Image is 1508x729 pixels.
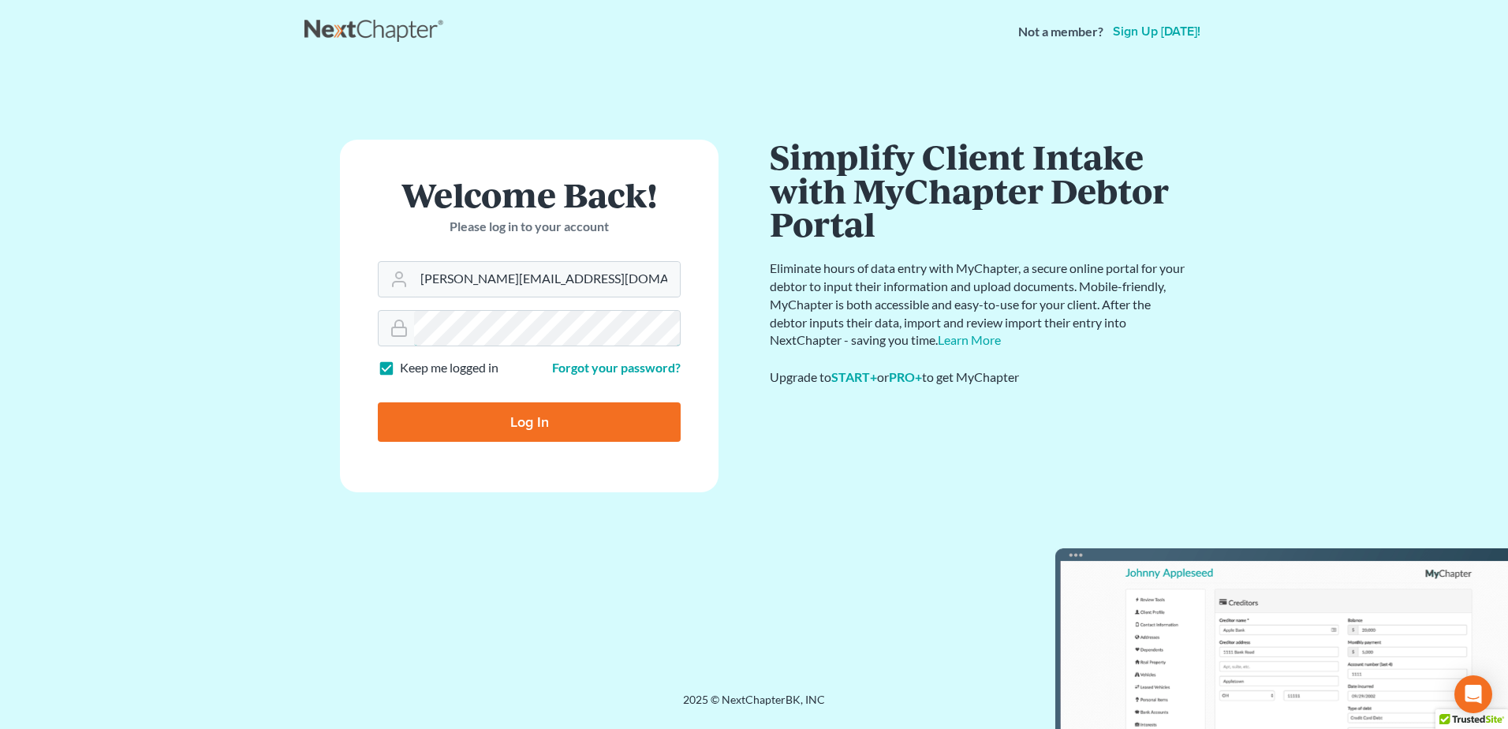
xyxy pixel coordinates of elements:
a: START+ [831,369,877,384]
p: Please log in to your account [378,218,681,236]
a: PRO+ [889,369,922,384]
h1: Simplify Client Intake with MyChapter Debtor Portal [770,140,1188,241]
p: Eliminate hours of data entry with MyChapter, a secure online portal for your debtor to input the... [770,260,1188,350]
div: Open Intercom Messenger [1454,675,1492,713]
strong: Not a member? [1018,23,1103,41]
div: Upgrade to or to get MyChapter [770,368,1188,387]
a: Learn More [938,332,1001,347]
input: Email Address [414,262,680,297]
input: Log In [378,402,681,442]
h1: Welcome Back! [378,178,681,211]
div: 2025 © NextChapterBK, INC [304,692,1204,720]
a: Forgot your password? [552,360,681,375]
label: Keep me logged in [400,359,498,377]
a: Sign up [DATE]! [1110,25,1204,38]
